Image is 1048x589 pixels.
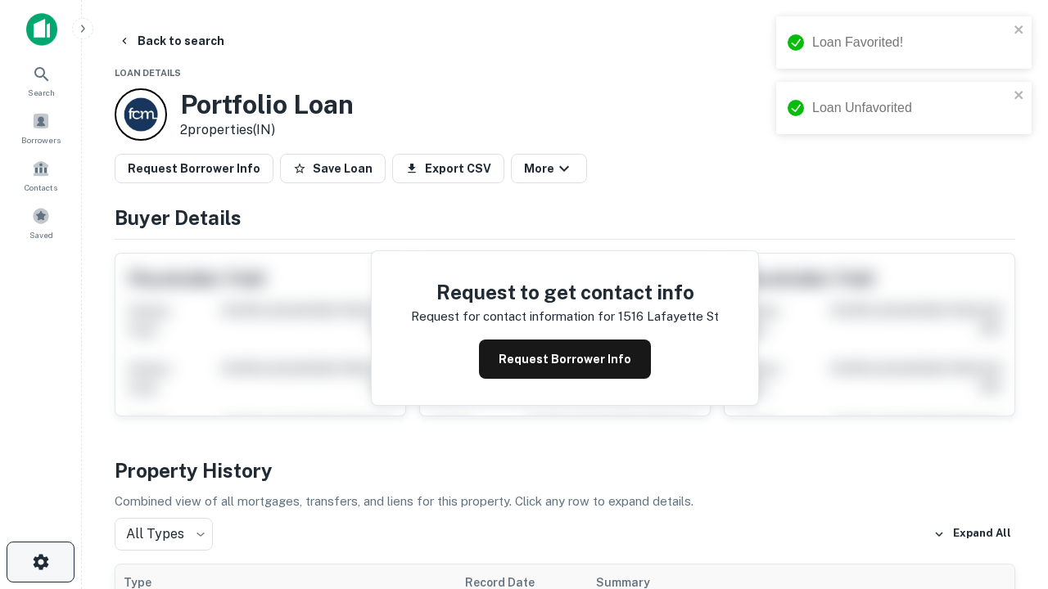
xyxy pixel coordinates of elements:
img: capitalize-icon.png [26,13,57,46]
a: Contacts [5,153,77,197]
a: Search [5,58,77,102]
p: Request for contact information for [411,307,615,326]
button: Save Loan [280,154,386,183]
span: Loan Details [115,68,181,78]
div: Loan Favorited! [812,33,1009,52]
button: Back to search [111,26,231,56]
button: Export CSV [392,154,504,183]
p: Combined view of all mortgages, transfers, and liens for this property. Click any row to expand d... [115,492,1015,511]
h4: Request to get contact info [411,277,719,307]
span: Saved [29,228,53,241]
div: Loan Unfavorited [812,98,1009,118]
h3: Portfolio Loan [180,89,354,120]
a: Borrowers [5,106,77,150]
p: 1516 lafayette st [618,307,719,326]
button: Request Borrower Info [115,154,273,183]
button: close [1014,23,1025,38]
button: More [511,154,587,183]
h4: Property History [115,456,1015,485]
button: close [1014,88,1025,104]
span: Borrowers [21,133,61,146]
button: Request Borrower Info [479,339,651,379]
button: Expand All [929,522,1015,546]
iframe: Chat Widget [966,406,1048,484]
span: Contacts [25,181,57,194]
p: 2 properties (IN) [180,120,354,140]
h4: Buyer Details [115,203,1015,232]
a: Saved [5,200,77,245]
span: Search [28,86,55,99]
div: All Types [115,518,213,551]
